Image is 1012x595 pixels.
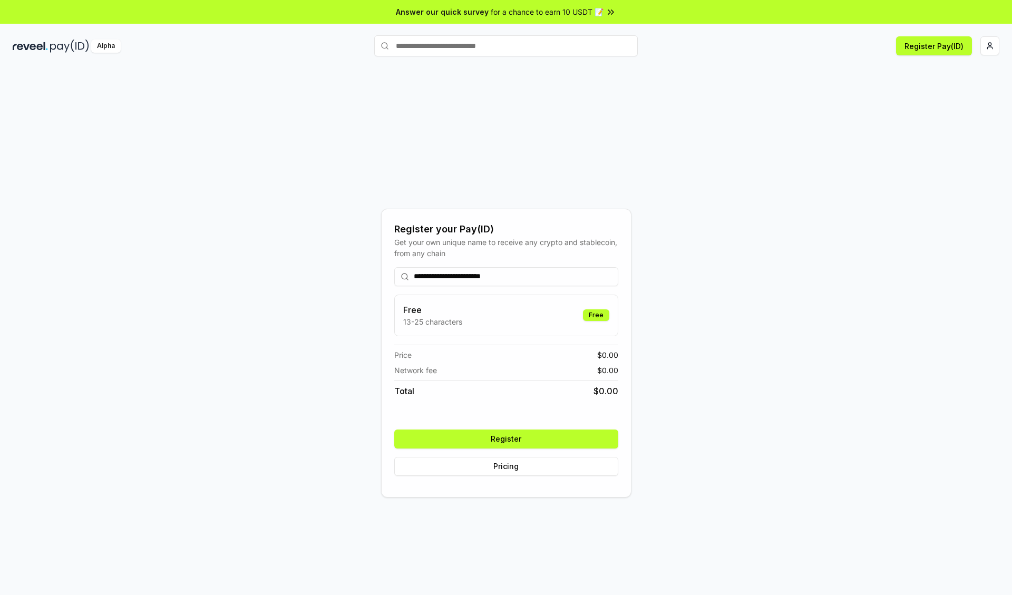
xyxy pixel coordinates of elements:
[593,385,618,397] span: $ 0.00
[394,237,618,259] div: Get your own unique name to receive any crypto and stablecoin, from any chain
[597,365,618,376] span: $ 0.00
[394,457,618,476] button: Pricing
[91,40,121,53] div: Alpha
[597,349,618,360] span: $ 0.00
[13,40,48,53] img: reveel_dark
[394,430,618,448] button: Register
[896,36,972,55] button: Register Pay(ID)
[394,349,412,360] span: Price
[394,385,414,397] span: Total
[491,6,604,17] span: for a chance to earn 10 USDT 📝
[394,222,618,237] div: Register your Pay(ID)
[50,40,89,53] img: pay_id
[396,6,489,17] span: Answer our quick survey
[583,309,609,321] div: Free
[403,304,462,316] h3: Free
[403,316,462,327] p: 13-25 characters
[394,365,437,376] span: Network fee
